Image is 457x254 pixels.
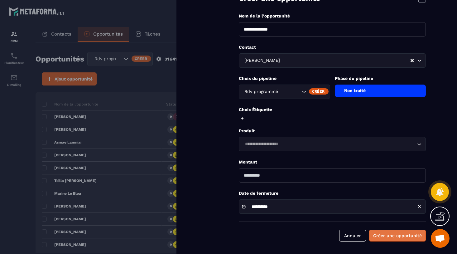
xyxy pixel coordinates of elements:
span: [PERSON_NAME] [243,57,281,64]
p: Choix du pipeline [239,76,330,81]
div: Search for option [239,85,330,99]
a: Ouvrir le chat [431,229,450,248]
input: Search for option [279,88,300,95]
input: Search for option [243,141,416,148]
p: Date de fermeture [239,190,426,196]
div: Search for option [239,137,426,151]
button: Créer une opportunité [369,230,426,242]
div: Search for option [239,53,426,68]
button: Clear Selected [411,58,414,63]
span: Rdv programmé [243,88,279,95]
p: Nom de la l'opportunité [239,13,426,19]
input: Search for option [281,57,410,64]
button: Annuler [339,230,366,242]
div: Créer [309,88,329,95]
p: Produit [239,128,426,134]
p: Choix Étiquette [239,107,426,113]
p: Contact [239,44,426,50]
p: Montant [239,159,426,165]
p: Phase du pipeline [335,76,426,81]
